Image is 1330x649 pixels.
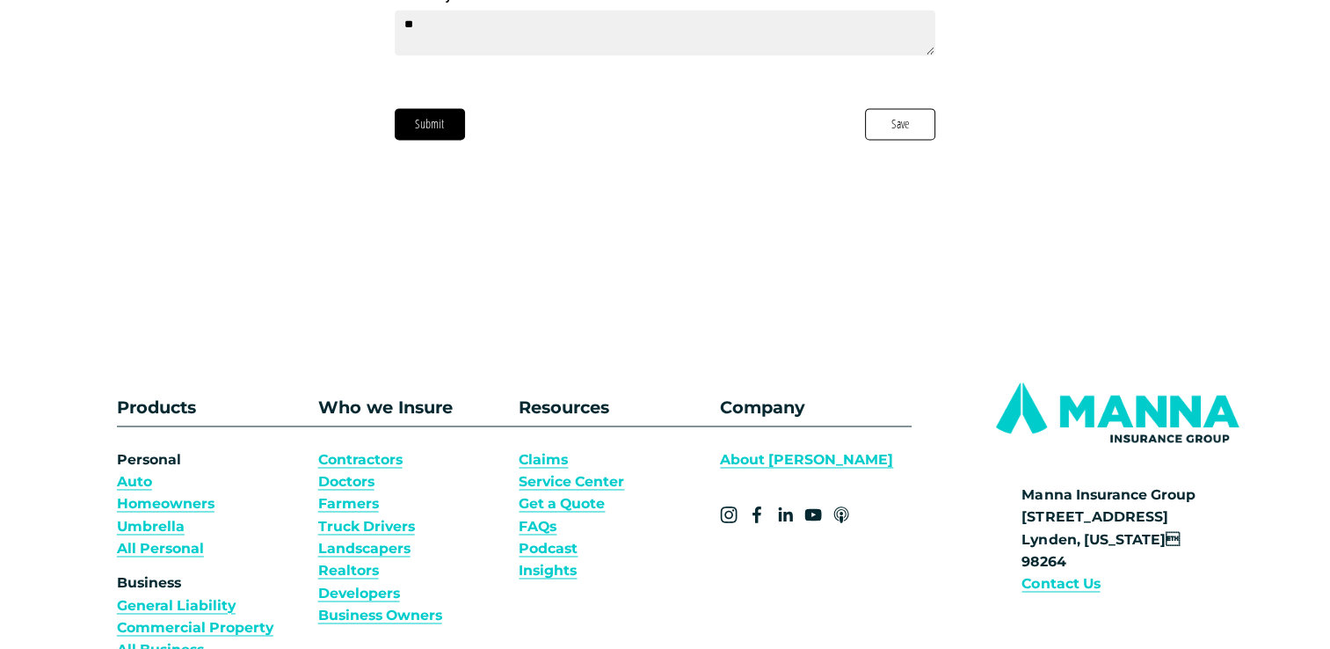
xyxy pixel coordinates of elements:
a: General Liability [117,594,236,616]
a: Business Owners [318,604,442,626]
button: Submit [395,108,465,140]
p: Products [117,394,258,421]
p: Company [720,394,912,421]
span: Save [890,114,911,134]
a: Podcast [519,537,578,559]
p: Personal [117,448,309,560]
a: Service Center [519,470,624,492]
a: Auto [117,470,152,492]
a: All Personal [117,537,204,559]
button: Save [865,108,935,140]
a: YouTube [804,506,822,523]
p: Who we Insure [318,394,510,421]
a: Facebook [748,506,766,523]
a: Contact Us [1021,572,1100,594]
a: Claims [519,448,568,470]
a: Apple Podcasts [832,506,850,523]
a: Umbrella [117,515,185,537]
span: Submit [414,114,445,134]
a: About [PERSON_NAME] [720,448,893,470]
a: FAQs [519,515,556,537]
a: Commercial Property [117,616,273,638]
a: LinkedIn [776,506,794,523]
strong: Manna Insurance Group [STREET_ADDRESS] Lynden, [US_STATE] 98264 [1021,486,1195,570]
p: Resources [519,394,710,421]
strong: Contact Us [1021,575,1100,592]
a: Instagram [720,506,738,523]
a: Insights [519,559,577,581]
a: ContractorsDoctorsFarmersTruck DriversLandscapersRealtorsDevelopers [318,448,415,604]
a: Homeowners [117,492,214,514]
a: Get a Quote [519,492,605,514]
